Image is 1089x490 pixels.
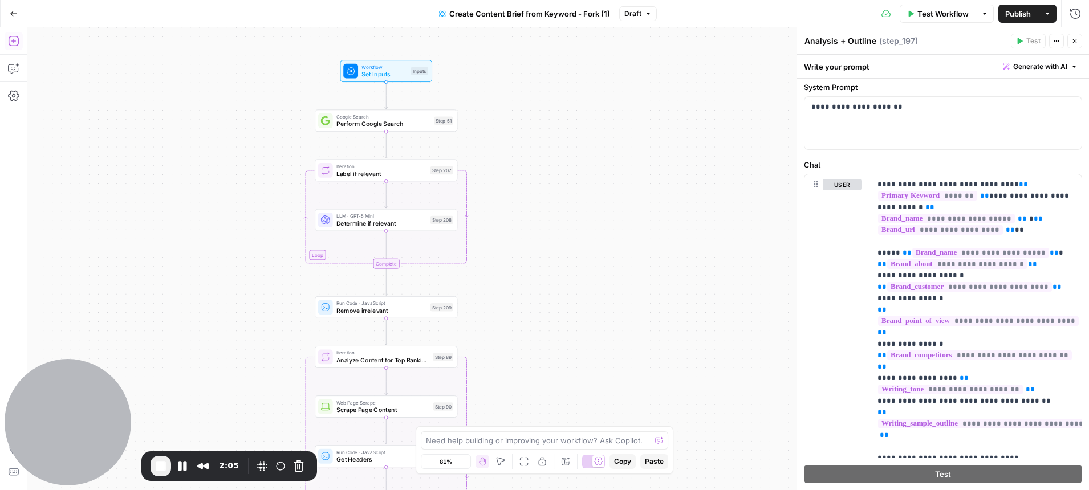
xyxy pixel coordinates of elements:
div: Write your prompt [797,55,1089,78]
div: Step 209 [430,303,453,312]
div: Run Code · JavaScriptGet HeadersStep 192 [315,445,457,467]
button: Test [804,465,1082,483]
button: user [823,179,862,190]
div: LoopIterationLabel if relevantStep 207 [315,160,457,182]
span: Scrape Page Content [336,405,429,414]
g: Edge from step_207 to step_208 [385,181,388,208]
div: Step 208 [430,216,453,224]
span: 81% [440,457,452,466]
span: Publish [1005,8,1031,19]
span: Draft [624,9,641,19]
button: Create Content Brief from Keyword - Fork (1) [432,5,617,23]
span: Google Search [336,113,430,120]
span: Perform Google Search [336,119,430,128]
button: Paste [640,454,668,469]
span: Web Page Scrape [336,399,429,406]
div: WorkflowSet InputsInputs [315,60,457,82]
span: Generate with AI [1013,62,1067,72]
span: Test [935,468,951,480]
div: Step 51 [434,116,453,125]
span: Label if relevant [336,169,426,178]
span: Analyze Content for Top Ranking Pages [336,356,429,365]
span: Remove irrelevant [336,306,426,315]
span: Determine if relevant [336,219,426,228]
div: Step 90 [433,402,453,411]
div: IterationAnalyze Content for Top Ranking PagesStep 89 [315,346,457,368]
span: Workflow [361,63,407,71]
g: Edge from step_90 to step_192 [385,418,388,444]
button: Generate with AI [998,59,1082,74]
button: Test [1011,34,1046,48]
g: Edge from start to step_51 [385,82,388,109]
button: Draft [619,6,657,21]
span: Test [1026,36,1041,46]
div: Run Code · JavaScriptRemove irrelevantStep 209 [315,296,457,318]
div: Complete [315,259,457,269]
span: ( step_197 ) [879,35,918,47]
span: Run Code · JavaScript [336,448,428,456]
g: Edge from step_51 to step_207 [385,132,388,158]
g: Edge from step_209 to step_89 [385,318,388,345]
span: Copy [614,456,631,467]
span: Set Inputs [361,70,407,79]
span: Iteration [336,162,426,170]
span: Iteration [336,349,429,357]
span: LLM · GPT-5 Mini [336,212,426,219]
span: Test Workflow [917,8,969,19]
button: Publish [998,5,1038,23]
div: Complete [373,259,399,269]
div: Inputs [411,67,428,75]
div: Web Page ScrapeScrape Page ContentStep 90 [315,395,457,418]
textarea: Analysis + Outline [804,35,876,47]
div: Step 207 [430,166,453,175]
label: System Prompt [804,81,1082,93]
button: Copy [609,454,636,469]
div: LLM · GPT-5 MiniDetermine if relevantStep 208 [315,209,457,231]
g: Edge from step_89 to step_90 [385,368,388,395]
div: Google SearchPerform Google SearchStep 51 [315,109,457,132]
div: Step 89 [433,353,453,361]
span: Get Headers [336,455,428,464]
span: Paste [645,456,664,467]
button: Test Workflow [900,5,976,23]
span: Run Code · JavaScript [336,300,426,307]
g: Edge from step_207-iteration-end to step_209 [385,269,388,296]
label: Chat [804,159,1082,170]
span: Create Content Brief from Keyword - Fork (1) [449,8,610,19]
